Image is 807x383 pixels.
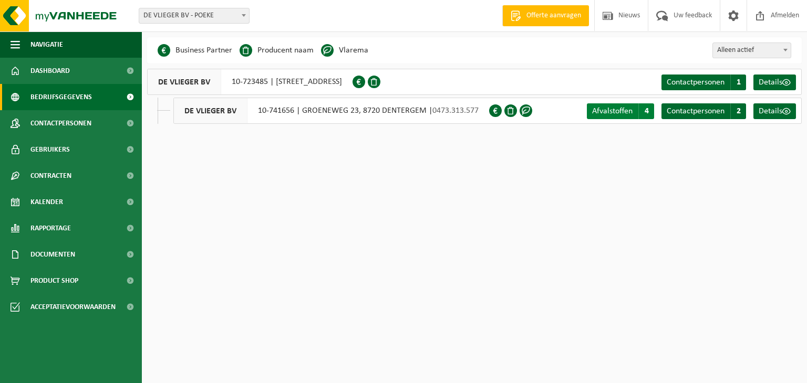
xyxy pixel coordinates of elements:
a: Contactpersonen 2 [661,103,746,119]
span: Afvalstoffen [592,107,633,115]
span: Navigatie [30,31,63,58]
span: DE VLIEGER BV - POEKE [139,8,250,24]
span: Documenten [30,241,75,268]
span: 2 [730,103,746,119]
a: Afvalstoffen 4 [587,103,654,119]
span: Contactpersonen [667,107,725,115]
span: Alleen actief [713,43,791,58]
span: 1 [730,75,746,90]
span: Product Shop [30,268,78,294]
li: Vlarema [321,42,368,58]
span: Offerte aanvragen [524,10,584,21]
a: Contactpersonen 1 [661,75,746,90]
a: Details [753,75,796,90]
span: Contactpersonen [667,78,725,87]
span: Bedrijfsgegevens [30,84,92,110]
span: Contracten [30,163,71,189]
a: Details [753,103,796,119]
span: Acceptatievoorwaarden [30,294,116,320]
a: Offerte aanvragen [502,5,589,26]
div: 10-723485 | [STREET_ADDRESS] [147,69,353,95]
span: 4 [638,103,654,119]
span: 0473.313.577 [432,107,479,115]
span: Kalender [30,189,63,215]
span: Contactpersonen [30,110,91,136]
span: Details [759,78,782,87]
span: DE VLIEGER BV - POEKE [139,8,249,23]
li: Business Partner [158,42,232,58]
span: Dashboard [30,58,70,84]
span: Details [759,107,782,115]
span: Gebruikers [30,136,70,163]
span: DE VLIEGER BV [174,98,247,123]
span: Alleen actief [712,42,791,58]
li: Producent naam [240,42,314,58]
div: 10-741656 | GROENEWEG 23, 8720 DENTERGEM | [173,98,489,124]
span: DE VLIEGER BV [148,69,221,94]
span: Rapportage [30,215,71,241]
